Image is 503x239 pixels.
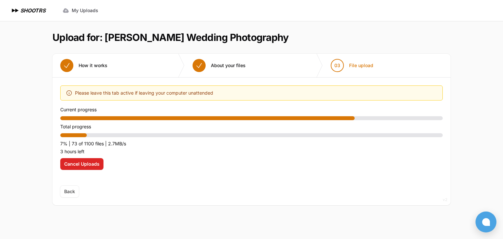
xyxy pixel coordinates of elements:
span: My Uploads [72,7,98,14]
button: How it works [52,54,115,77]
p: 3 hours left [60,148,443,156]
p: Current progress [60,106,443,114]
span: File upload [349,62,373,69]
a: SHOOTRS SHOOTRS [10,7,46,14]
span: 03 [334,62,340,69]
div: v 4.0.25 [18,10,32,16]
a: My Uploads [59,5,102,16]
button: Open chat window [475,211,496,232]
button: About your files [185,54,253,77]
span: Please leave this tab active if leaving your computer unattended [75,89,213,97]
img: logo_orange.svg [10,10,16,16]
button: 03 File upload [323,54,381,77]
div: v2 [443,196,447,204]
img: tab_keywords_by_traffic_grey.svg [65,38,70,43]
div: Domain Overview [25,39,59,43]
img: website_grey.svg [10,17,16,22]
span: About your files [211,62,246,69]
img: SHOOTRS [10,7,20,14]
h1: SHOOTRS [20,7,46,14]
span: Cancel Uploads [64,161,100,167]
p: Total progress [60,123,443,131]
img: tab_domain_overview_orange.svg [18,38,23,43]
p: 7% | 73 of 1100 files | 2.7MB/s [60,140,443,148]
button: Cancel Uploads [60,158,103,170]
div: Domain: [DOMAIN_NAME] [17,17,72,22]
h1: Upload for: [PERSON_NAME] Wedding Photography [52,31,289,43]
span: How it works [79,62,107,69]
div: Keywords by Traffic [72,39,110,43]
